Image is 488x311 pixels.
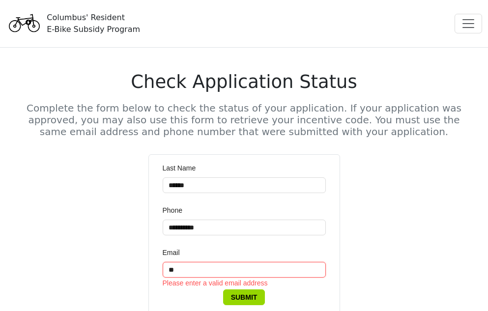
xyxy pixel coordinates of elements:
input: Phone [163,220,326,235]
h1: Check Application Status [20,71,468,93]
div: Please enter a valid email address [163,278,326,288]
h5: Complete the form below to check the status of your application. If your application was approved... [20,102,468,138]
div: Columbus' Resident E-Bike Subsidy Program [47,12,140,35]
input: Last Name [163,177,326,193]
input: Email [163,262,326,278]
img: Program logo [6,6,43,41]
a: Columbus' ResidentE-Bike Subsidy Program [6,17,140,29]
span: Submit [231,292,258,303]
label: Email [163,247,187,258]
button: Submit [223,289,265,305]
label: Last Name [163,163,203,173]
label: Phone [163,205,189,216]
button: Toggle navigation [455,14,482,33]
